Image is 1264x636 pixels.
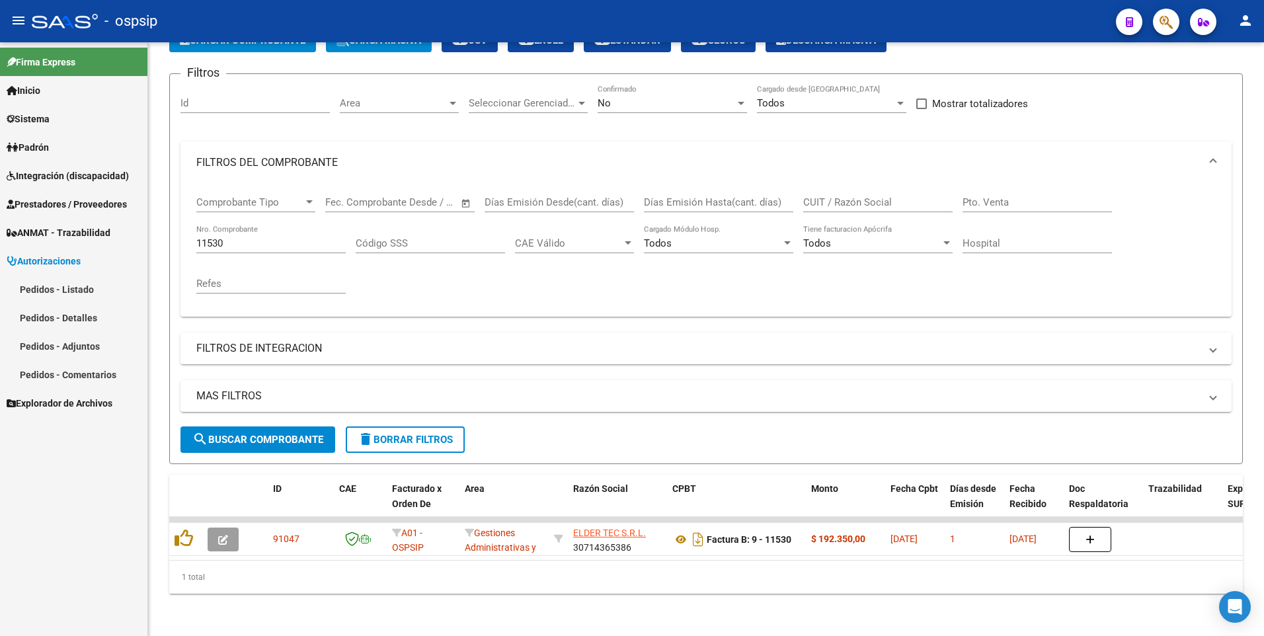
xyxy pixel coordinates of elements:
datatable-header-cell: Monto [806,475,885,533]
datatable-header-cell: Doc Respaldatoria [1064,475,1143,533]
span: Integración (discapacidad) [7,169,129,183]
mat-icon: person [1238,13,1253,28]
span: Trazabilidad [1148,483,1202,494]
mat-panel-title: MAS FILTROS [196,389,1200,403]
span: A01 - OSPSIP [392,528,424,553]
span: Razón Social [573,483,628,494]
span: Mostrar totalizadores [932,96,1028,112]
span: Buscar Comprobante [192,434,323,446]
span: Días desde Emisión [950,483,996,509]
span: Prestadores / Proveedores [7,197,127,212]
datatable-header-cell: CAE [334,475,387,533]
span: Gestiones Administrativas y Otros [465,528,536,569]
span: ID [273,483,282,494]
span: No [598,97,611,109]
span: Estandar [594,34,660,46]
span: Explorador de Archivos [7,396,112,411]
span: CSV [452,34,487,46]
span: Autorizaciones [7,254,81,268]
mat-expansion-panel-header: FILTROS DEL COMPROBANTE [180,141,1232,184]
span: [DATE] [890,534,918,544]
span: 1 [950,534,955,544]
datatable-header-cell: Fecha Cpbt [885,475,945,533]
mat-expansion-panel-header: FILTROS DE INTEGRACION [180,333,1232,364]
span: Facturado x Orden De [392,483,442,509]
button: Open calendar [459,196,474,211]
span: Gecros [691,34,745,46]
mat-icon: delete [358,431,374,447]
button: Buscar Comprobante [180,426,335,453]
h3: Filtros [180,63,226,82]
span: CAE [339,483,356,494]
div: 30714365386 [573,526,662,553]
i: Descargar documento [690,529,707,550]
span: Sistema [7,112,50,126]
datatable-header-cell: Fecha Recibido [1004,475,1064,533]
span: Todos [644,237,672,249]
span: Seleccionar Gerenciador [469,97,576,109]
input: Fecha inicio [325,196,379,208]
mat-icon: menu [11,13,26,28]
datatable-header-cell: Area [459,475,549,533]
span: [DATE] [1009,534,1037,544]
div: Open Intercom Messenger [1219,591,1251,623]
span: ANMAT - Trazabilidad [7,225,110,240]
datatable-header-cell: Días desde Emisión [945,475,1004,533]
div: 1 total [169,561,1243,594]
datatable-header-cell: Razón Social [568,475,667,533]
span: Inicio [7,83,40,98]
span: CPBT [672,483,696,494]
mat-panel-title: FILTROS DEL COMPROBANTE [196,155,1200,170]
span: Fecha Recibido [1009,483,1047,509]
strong: $ 192.350,00 [811,534,865,544]
button: Borrar Filtros [346,426,465,453]
mat-expansion-panel-header: MAS FILTROS [180,380,1232,412]
span: Doc Respaldatoria [1069,483,1128,509]
datatable-header-cell: ID [268,475,334,533]
span: Padrón [7,140,49,155]
mat-panel-title: FILTROS DE INTEGRACION [196,341,1200,356]
strong: Factura B: 9 - 11530 [707,534,791,545]
span: ELDER TEC S.R.L. [573,528,646,538]
span: Monto [811,483,838,494]
span: Area [340,97,447,109]
mat-icon: search [192,431,208,447]
span: Todos [803,237,831,249]
datatable-header-cell: CPBT [667,475,806,533]
span: Todos [757,97,785,109]
span: CAE Válido [515,237,622,249]
datatable-header-cell: Trazabilidad [1143,475,1222,533]
span: Borrar Filtros [358,434,453,446]
span: Firma Express [7,55,75,69]
span: 91047 [273,534,299,544]
span: Comprobante Tipo [196,196,303,208]
span: Fecha Cpbt [890,483,938,494]
span: Area [465,483,485,494]
span: EXCEL [518,34,563,46]
input: Fecha fin [391,196,455,208]
datatable-header-cell: Facturado x Orden De [387,475,459,533]
span: - ospsip [104,7,157,36]
div: FILTROS DEL COMPROBANTE [180,184,1232,317]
